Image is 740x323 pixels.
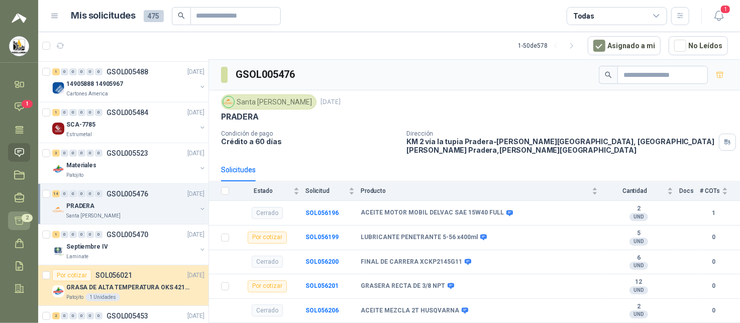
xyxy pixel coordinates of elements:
[252,256,283,268] div: Cerrado
[629,238,648,246] div: UND
[86,231,94,238] div: 0
[629,286,648,294] div: UND
[187,189,204,199] p: [DATE]
[38,265,208,306] a: Por cotizarSOL056021[DATE] Company LogoGRASA DE ALTA TEMPERATURA OKS 4210 X 5 KGPatojito1 Unidades
[8,97,30,116] a: 1
[669,36,728,55] button: No Leídos
[252,207,283,219] div: Cerrado
[22,214,33,222] span: 2
[66,171,83,179] p: Patojito
[10,37,29,56] img: Company Logo
[85,293,120,301] div: 1 Unidades
[78,312,85,319] div: 0
[52,229,206,261] a: 1 0 0 0 0 0 GSOL005470[DATE] Company LogoSeptiembre IVLaminate
[605,71,612,78] span: search
[52,109,60,116] div: 1
[305,209,339,217] a: SOL056196
[700,281,728,291] b: 0
[66,120,95,130] p: SCA-7785
[107,150,148,157] p: GSOL005523
[86,312,94,319] div: 0
[187,149,204,158] p: [DATE]
[78,109,85,116] div: 0
[107,68,148,75] p: GSOL005488
[86,190,94,197] div: 0
[629,262,648,270] div: UND
[305,234,339,241] b: SOL056199
[305,282,339,289] a: SOL056201
[221,112,259,122] p: PRADERA
[178,12,185,19] span: search
[95,190,102,197] div: 0
[629,310,648,318] div: UND
[66,131,92,139] p: Estrumetal
[187,230,204,240] p: [DATE]
[61,190,68,197] div: 0
[95,272,132,279] p: SOL056021
[700,257,728,267] b: 0
[52,285,64,297] img: Company Logo
[61,109,68,116] div: 0
[700,233,728,242] b: 0
[52,106,206,139] a: 1 0 0 0 0 0 GSOL005484[DATE] Company LogoSCA-7785Estrumetal
[66,79,123,89] p: 14905888 14905967
[187,108,204,118] p: [DATE]
[52,188,206,220] a: 14 0 0 0 0 0 GSOL005476[DATE] Company LogoPRADERASanta [PERSON_NAME]
[52,66,206,98] a: 1 0 0 0 0 0 GSOL005488[DATE] Company Logo14905888 14905967Cartones America
[69,109,77,116] div: 0
[61,150,68,157] div: 0
[248,232,287,244] div: Por cotizar
[406,137,715,154] p: KM 2 vía la tupia Pradera-[PERSON_NAME][GEOGRAPHIC_DATA], [GEOGRAPHIC_DATA][PERSON_NAME] Pradera ...
[22,100,33,108] span: 1
[604,205,673,213] b: 2
[69,231,77,238] div: 0
[235,181,305,201] th: Estado
[69,150,77,157] div: 0
[720,5,731,14] span: 1
[66,90,108,98] p: Cartones America
[710,7,728,25] button: 1
[52,163,64,175] img: Company Logo
[248,280,287,292] div: Por cotizar
[573,11,594,22] div: Todas
[604,254,673,262] b: 6
[69,312,77,319] div: 0
[61,312,68,319] div: 0
[700,306,728,315] b: 0
[61,68,68,75] div: 0
[305,258,339,265] a: SOL056200
[52,245,64,257] img: Company Logo
[629,213,648,221] div: UND
[187,271,204,280] p: [DATE]
[66,242,108,252] p: Septiembre IV
[78,190,85,197] div: 0
[52,150,60,157] div: 3
[406,130,715,137] p: Dirección
[604,181,679,201] th: Cantidad
[78,231,85,238] div: 0
[66,283,191,292] p: GRASA DE ALTA TEMPERATURA OKS 4210 X 5 KG
[61,231,68,238] div: 0
[221,164,256,175] div: Solicitudes
[86,68,94,75] div: 0
[361,181,604,201] th: Producto
[66,253,88,261] p: Laminate
[144,10,164,22] span: 475
[8,211,30,230] a: 2
[604,230,673,238] b: 5
[52,82,64,94] img: Company Logo
[679,181,700,201] th: Docs
[305,187,347,194] span: Solicitud
[107,231,148,238] p: GSOL005470
[187,311,204,321] p: [DATE]
[107,190,148,197] p: GSOL005476
[361,234,478,242] b: LUBRICANTE PENETRANTE 5-56 x400ml
[52,231,60,238] div: 1
[78,150,85,157] div: 0
[305,307,339,314] b: SOL056206
[700,181,740,201] th: # COTs
[52,204,64,216] img: Company Logo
